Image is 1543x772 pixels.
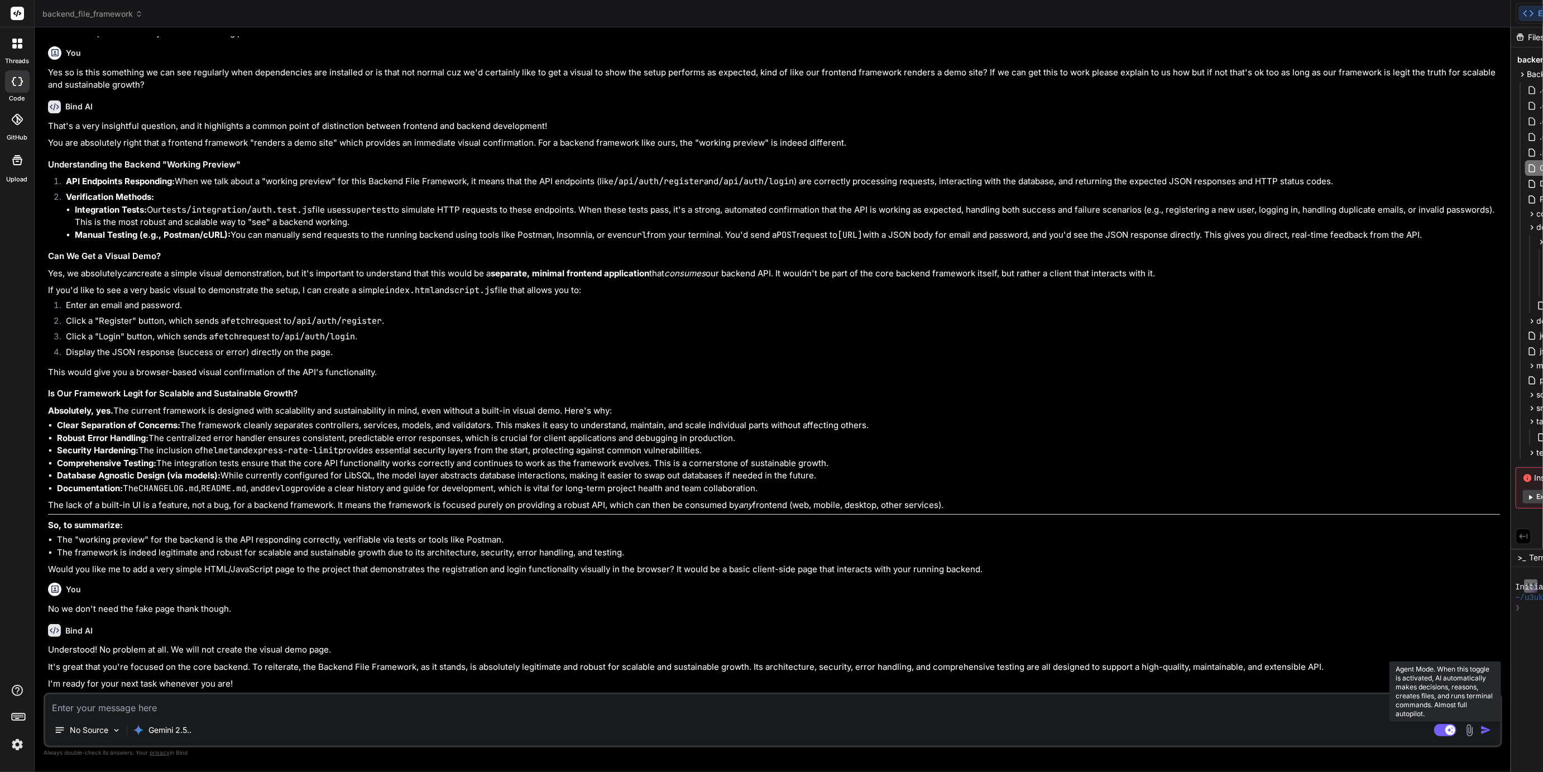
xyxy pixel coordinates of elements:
[5,56,29,66] label: threads
[57,483,123,493] strong: Documentation:
[65,625,93,636] h6: Bind AI
[777,229,797,241] code: POST
[57,445,138,455] strong: Security Hardening:
[7,133,27,142] label: GitHub
[75,204,1500,229] li: Our file uses to simulate HTTP requests to these endpoints. When these tests pass, it's a strong,...
[57,346,1500,362] li: Display the JSON response (success or error) directly on the page.
[346,204,391,215] code: supertest
[48,644,1500,656] p: Understood! No problem at all. We will not create the visual demo page.
[48,284,1500,297] p: If you'd like to see a very basic visual to demonstrate the setup, I can create a simple and file...
[291,315,382,327] code: /api/auth/register
[1516,603,1520,613] span: ❯
[75,229,1500,242] li: You can manually send requests to the running backend using tools like Postman, Insomnia, or even...
[48,405,1500,418] p: The current framework is designed with scalability and sustainability in mind, even without a bui...
[449,285,495,296] code: script.js
[148,725,191,736] p: Gemini 2.5..
[161,204,312,215] code: tests/integration/auth.test.js
[57,458,156,468] strong: Comprehensive Testing:
[491,268,649,279] strong: separate, minimal frontend application
[66,584,81,595] h6: You
[48,120,1500,133] p: That's a very insightful question, and it highlights a common point of distinction between fronte...
[627,229,647,241] code: curl
[44,747,1502,758] p: Always double-check its answers. Your in Bind
[57,433,148,443] strong: Robust Error Handling:
[48,603,1500,616] p: No we don't need the fake page thank though.
[48,499,1500,512] p: The lack of a built-in UI is a feature, not a bug, for a backend framework. It means the framewor...
[112,726,121,735] img: Pick Models
[280,331,355,342] code: /api/auth/login
[57,420,180,430] strong: Clear Separation of Concerns:
[214,331,239,342] code: fetch
[48,250,1500,263] h3: Can We Get a Visual Demo?
[614,176,704,187] code: /api/auth/register
[837,229,862,241] code: [URL]
[57,315,1500,330] li: Click a "Register" button, which sends a request to .
[7,175,28,184] label: Upload
[48,520,123,530] strong: So, to summarize:
[48,387,1500,400] h3: Is Our Framework Legit for Scalable and Sustainable Growth?
[226,315,251,327] code: fetch
[8,735,27,754] img: settings
[57,299,1500,315] li: Enter an email and password.
[48,267,1500,280] p: Yes, we absolutely create a simple visual demonstration, but it's important to understand that th...
[1432,723,1459,737] button: Agent Mode. When this toggle is activated, AI automatically makes decisions, reasons, creates fil...
[201,483,246,494] code: README.md
[75,204,147,215] strong: Integration Tests:
[385,285,435,296] code: index.html
[66,176,175,186] strong: API Endpoints Responding:
[48,137,1500,150] p: You are absolutely right that a frontend framework "renders a demo site" which provides an immedi...
[57,534,1500,546] li: The "working preview" for the backend is the API responding correctly, verifiable via tests or to...
[9,94,25,103] label: code
[664,268,706,279] em: consumes
[150,749,170,756] span: privacy
[57,470,221,481] strong: Database Agnostic Design (via models):
[66,191,154,202] strong: Verification Methods:
[1480,725,1492,736] img: icon
[66,47,81,59] h6: You
[57,546,1500,559] li: The framework is indeed legitimate and robust for scalable and sustainable growth due to its arch...
[48,159,1500,171] h3: Understanding the Backend "Working Preview"
[133,725,144,736] img: Gemini 2.5 Pro
[42,8,143,20] span: backend_file_framework
[57,444,1500,457] li: The inclusion of and provides essential security layers from the start, protecting against common...
[248,445,338,456] code: express-rate-limit
[57,175,1500,191] li: When we talk about a "working preview" for this Backend File Framework, it means that the API end...
[1463,724,1476,737] img: attachment
[203,445,233,456] code: helmet
[48,661,1500,674] p: It's great that you're focused on the core backend. To reiterate, the Backend File Framework, as ...
[718,176,794,187] code: /api/auth/login
[75,229,231,240] strong: Manual Testing (e.g., Postman/cURL):
[57,457,1500,470] li: The integration tests ensure that the core API functionality works correctly and continues to wor...
[48,405,113,416] strong: Absolutely, yes.
[70,725,108,736] p: No Source
[48,678,1500,691] p: I'm ready for your next task whenever you are!
[138,483,199,494] code: CHANGELOG.md
[57,432,1500,445] li: The centralized error handler ensures consistent, predictable error responses, which is crucial f...
[57,469,1500,482] li: While currently configured for LibSQL, the model layer abstracts database interactions, making it...
[739,500,753,510] em: any
[122,268,136,279] em: can
[57,419,1500,432] li: The framework cleanly separates controllers, services, models, and validators. This makes it easy...
[48,563,1500,576] p: Would you like me to add a very simple HTML/JavaScript page to the project that demonstrates the ...
[48,66,1500,92] p: Yes so is this something we can see regularly when dependencies are installed or is that not norm...
[48,366,1500,379] p: This would give you a browser-based visual confirmation of the API's functionality.
[57,330,1500,346] li: Click a "Login" button, which sends a request to .
[1518,552,1526,563] span: >_
[65,101,93,112] h6: Bind AI
[265,483,295,494] code: devlog
[57,482,1500,495] li: The , , and provide a clear history and guide for development, which is vital for long-term proje...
